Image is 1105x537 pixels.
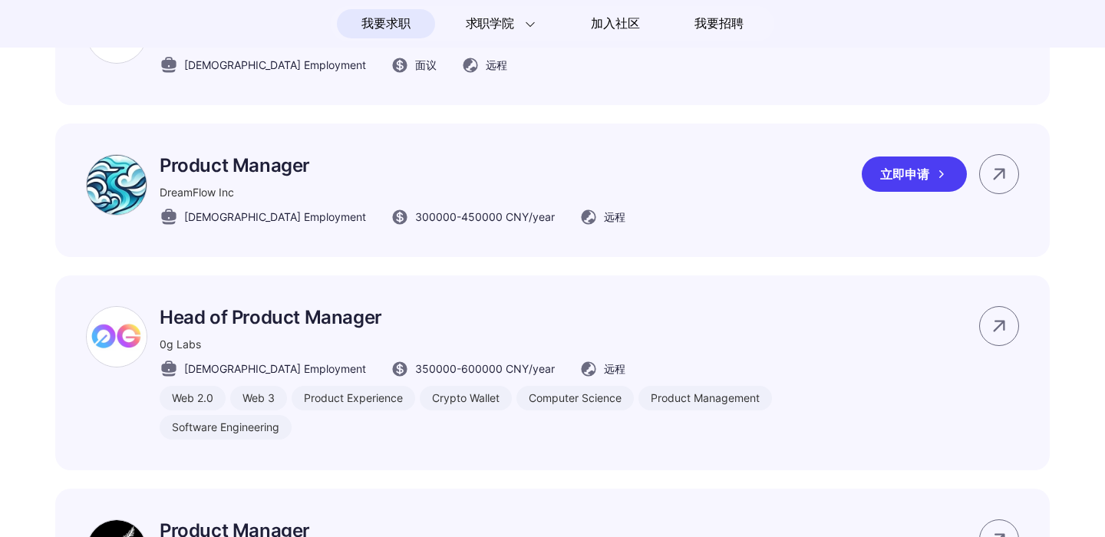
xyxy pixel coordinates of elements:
span: [DEMOGRAPHIC_DATA] Employment [184,361,366,377]
p: Head of Product Manager [160,306,850,328]
div: Web 2.0 [160,386,226,410]
span: 我要求职 [361,12,410,36]
span: DreamFlow Inc [160,186,234,199]
div: Computer Science [516,386,634,410]
span: 面议 [415,57,437,73]
div: 立即申请 [862,156,967,192]
span: 求职学院 [466,15,514,33]
span: [DEMOGRAPHIC_DATA] Employment [184,57,366,73]
a: 立即申请 [862,156,979,192]
span: 0g Labs [160,338,201,351]
span: 远程 [486,57,507,73]
span: 远程 [604,209,625,225]
span: 远程 [604,361,625,377]
span: 我要招聘 [694,15,743,33]
div: Crypto Wallet [420,386,512,410]
span: 加入社区 [591,12,639,36]
div: Product Management [638,386,772,410]
div: Software Engineering [160,415,292,440]
span: 350000 - 600000 CNY /year [415,361,555,377]
div: Product Experience [292,386,415,410]
div: Web 3 [230,386,287,410]
p: Product Manager [160,154,625,176]
span: 300000 - 450000 CNY /year [415,209,555,225]
span: [DEMOGRAPHIC_DATA] Employment [184,209,366,225]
